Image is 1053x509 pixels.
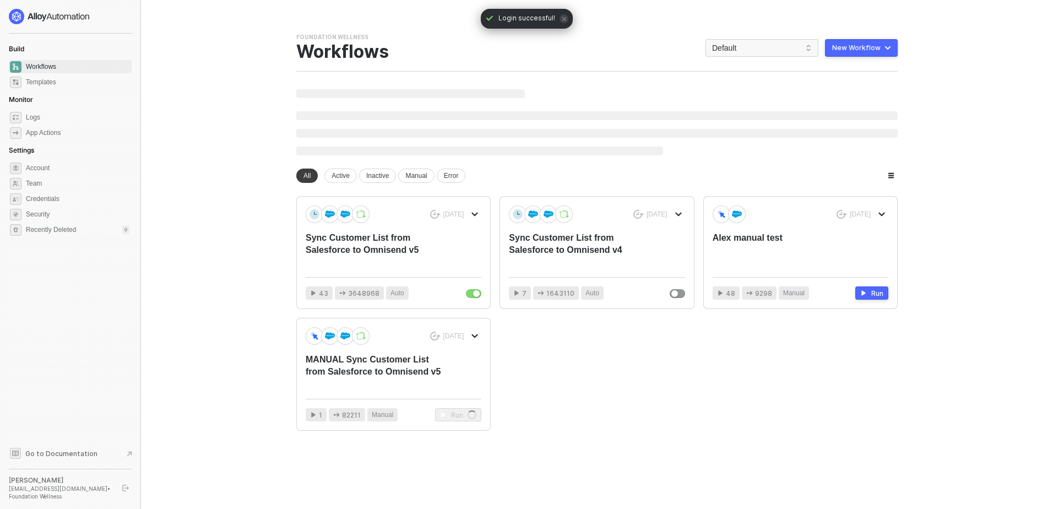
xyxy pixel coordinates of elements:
[26,128,61,138] div: App Actions
[647,210,667,219] div: [DATE]
[398,169,434,183] div: Manual
[26,75,129,89] span: Templates
[356,331,366,341] img: icon
[9,9,90,24] img: logo
[10,77,21,88] span: marketplace
[443,210,464,219] div: [DATE]
[878,211,885,218] span: icon-arrow-down
[306,354,446,390] div: MANUAL Sync Customer List from Salesforce to Omnisend v5
[319,410,322,420] span: 1
[390,288,404,299] span: Auto
[435,408,481,421] button: Runicon-loader
[296,169,318,183] div: All
[871,289,883,298] div: Run
[855,286,888,300] button: Run
[333,411,340,418] span: icon-app-actions
[509,232,649,268] div: Sync Customer List from Salesforce to Omnisend v4
[498,13,555,24] span: Login successful!
[296,41,422,62] div: Workflows
[726,288,735,299] span: 48
[10,224,21,236] span: settings
[26,225,76,235] span: Recently Deleted
[325,331,335,341] img: icon
[122,485,129,491] span: logout
[122,225,129,234] div: 0
[712,40,812,56] span: Default
[310,209,319,219] img: icon
[359,169,396,183] div: Inactive
[10,127,21,139] span: icon-app-actions
[26,177,129,190] span: Team
[10,163,21,174] span: settings
[546,288,574,299] span: 1643110
[340,209,350,219] img: icon
[437,169,466,183] div: Error
[26,208,129,221] span: Security
[544,209,553,219] img: icon
[755,288,772,299] span: 9298
[9,485,112,500] div: [EMAIL_ADDRESS][DOMAIN_NAME] • Foundation Wellness
[430,332,441,341] span: icon-success-page
[310,331,319,340] img: icon
[356,209,366,219] img: icon
[485,14,494,23] span: icon-check
[585,288,599,299] span: Auto
[10,61,21,73] span: dashboard
[26,192,129,205] span: Credentials
[560,14,568,23] span: icon-close
[713,232,853,268] div: Alex manual test
[9,476,112,485] div: [PERSON_NAME]
[783,288,805,299] span: Manual
[25,449,97,458] span: Go to Documentation
[746,290,753,296] span: icon-app-actions
[832,44,881,52] div: New Workflow
[471,333,478,339] span: icon-arrow-down
[9,95,33,104] span: Monitor
[319,288,328,299] span: 43
[10,112,21,123] span: icon-logs
[296,33,368,41] div: Foundation Wellness
[342,410,361,420] span: 82211
[9,146,34,154] span: Settings
[340,331,350,341] img: icon
[633,210,644,219] span: icon-success-page
[10,178,21,189] span: team
[522,288,526,299] span: 7
[26,161,129,175] span: Account
[9,447,132,460] a: Knowledge Base
[559,209,569,219] img: icon
[10,209,21,220] span: security
[124,448,135,459] span: document-arrow
[9,45,24,53] span: Build
[372,410,393,420] span: Manual
[325,209,335,219] img: icon
[675,211,682,218] span: icon-arrow-down
[528,209,538,219] img: icon
[837,210,847,219] span: icon-success-page
[9,9,132,24] a: logo
[471,211,478,218] span: icon-arrow-down
[348,288,379,299] span: 3648968
[513,209,523,219] img: icon
[732,209,742,219] img: icon
[825,39,898,57] button: New Workflow
[430,210,441,219] span: icon-success-page
[26,111,129,124] span: Logs
[26,60,129,73] span: Workflows
[443,332,464,341] div: [DATE]
[10,448,21,459] span: documentation
[717,209,726,219] img: icon
[850,210,871,219] div: [DATE]
[324,169,357,183] div: Active
[306,232,446,268] div: Sync Customer List from Salesforce to Omnisend v5
[538,290,544,296] span: icon-app-actions
[10,193,21,205] span: credentials
[339,290,346,296] span: icon-app-actions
